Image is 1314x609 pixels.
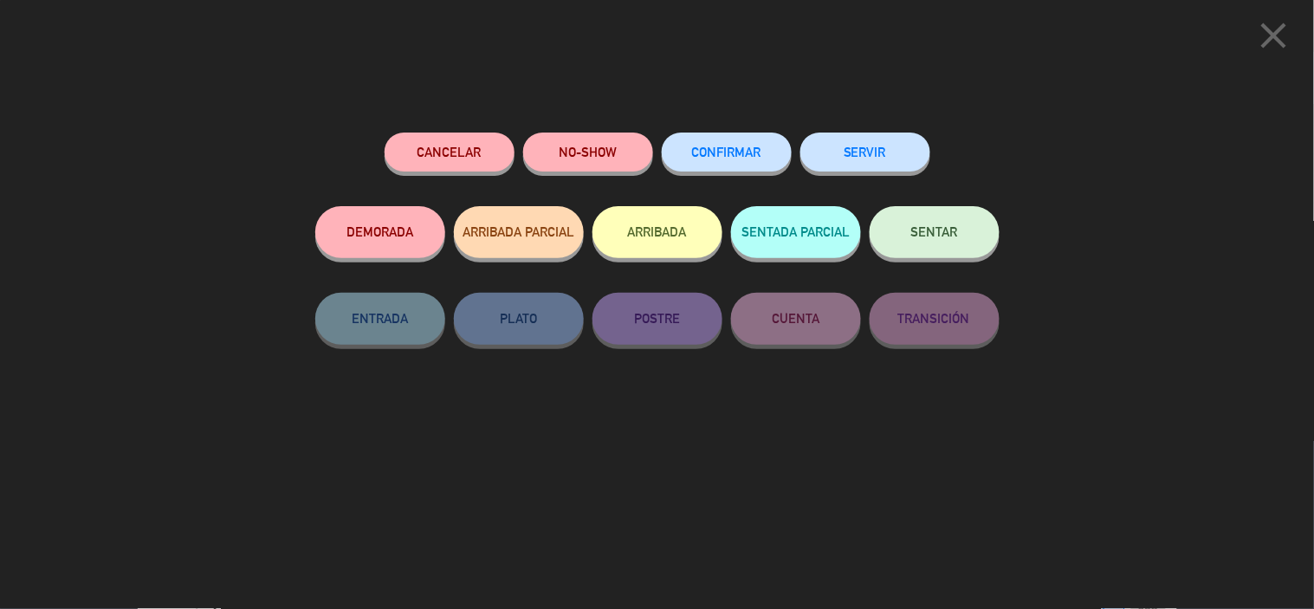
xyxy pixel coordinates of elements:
i: close [1253,14,1296,57]
button: CONFIRMAR [662,133,792,172]
button: CUENTA [731,293,861,345]
span: ARRIBADA PARCIAL [463,224,574,239]
button: DEMORADA [315,206,445,258]
button: ARRIBADA PARCIAL [454,206,584,258]
button: SERVIR [800,133,930,172]
button: SENTAR [870,206,1000,258]
button: TRANSICIÓN [870,293,1000,345]
span: SENTAR [911,224,958,239]
button: NO-SHOW [523,133,653,172]
button: POSTRE [592,293,722,345]
button: ENTRADA [315,293,445,345]
button: SENTADA PARCIAL [731,206,861,258]
button: close [1247,13,1301,64]
button: Cancelar [385,133,515,172]
button: PLATO [454,293,584,345]
span: CONFIRMAR [692,145,761,159]
button: ARRIBADA [592,206,722,258]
